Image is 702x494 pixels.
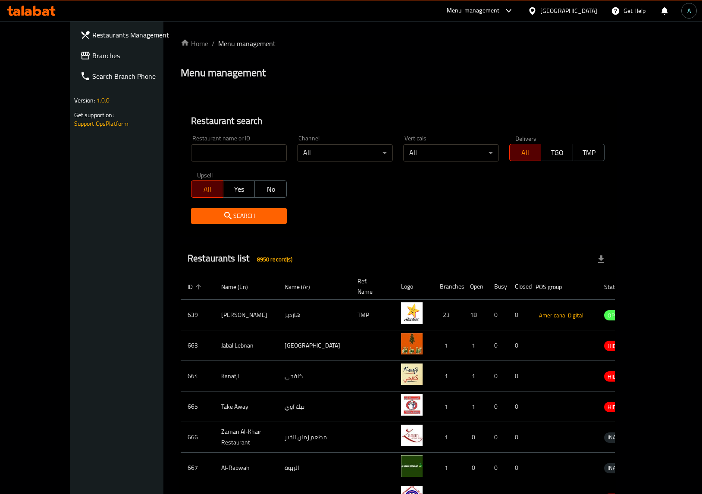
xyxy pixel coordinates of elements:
td: 1 [463,361,487,391]
span: Search Branch Phone [92,71,180,81]
button: All [509,144,542,161]
label: Upsell [197,172,213,178]
a: Home [181,38,208,49]
span: A [687,6,691,16]
td: Jabal Lebnan [214,330,278,361]
button: Yes [223,180,255,198]
span: Name (En) [221,282,259,292]
td: 0 [487,422,508,453]
span: INACTIVE [604,432,633,442]
h2: Menu management [181,66,266,80]
td: Kanafji [214,361,278,391]
span: Menu management [218,38,276,49]
div: [GEOGRAPHIC_DATA] [540,6,597,16]
button: TGO [541,144,573,161]
span: ID [188,282,204,292]
td: [PERSON_NAME] [214,300,278,330]
td: 1 [433,453,463,483]
span: All [513,146,538,159]
td: كنفجي [278,361,351,391]
img: Take Away [401,394,423,416]
td: 0 [487,361,508,391]
button: No [254,180,287,198]
img: Al-Rabwah [401,455,423,477]
span: TMP [577,146,602,159]
td: 0 [463,453,487,483]
input: Search for restaurant name or ID.. [191,144,287,162]
td: TMP [351,300,394,330]
span: 8950 record(s) [252,255,298,264]
td: 664 [181,361,214,391]
span: Get support on: [74,109,114,121]
nav: breadcrumb [181,38,615,49]
td: Zaman Al-Khair Restaurant [214,422,278,453]
span: No [258,183,283,196]
div: All [297,144,393,162]
td: 1 [433,422,463,453]
span: Americana-Digital [536,311,587,320]
td: Al-Rabwah [214,453,278,483]
div: HIDDEN [604,402,630,412]
td: 0 [463,422,487,453]
button: TMP [573,144,605,161]
span: Name (Ar) [285,282,321,292]
td: 1 [463,330,487,361]
td: 0 [508,453,529,483]
span: All [195,183,220,196]
img: Zaman Al-Khair Restaurant [401,425,423,446]
td: 0 [508,361,529,391]
span: Ref. Name [357,276,384,297]
span: POS group [536,282,573,292]
td: 0 [487,453,508,483]
div: OPEN [604,310,625,320]
td: 663 [181,330,214,361]
span: HIDDEN [604,341,630,351]
span: Yes [227,183,252,196]
div: INACTIVE [604,463,633,473]
button: All [191,180,223,198]
div: Export file [591,249,611,270]
td: مطعم زمان الخير [278,422,351,453]
td: 0 [508,391,529,422]
th: Open [463,273,487,300]
a: Restaurants Management [73,25,187,45]
span: INACTIVE [604,463,633,473]
span: Branches [92,50,180,61]
th: Busy [487,273,508,300]
span: Version: [74,95,95,106]
td: 1 [433,330,463,361]
td: 1 [463,391,487,422]
img: Hardee's [401,302,423,324]
td: 667 [181,453,214,483]
div: All [403,144,499,162]
td: 0 [508,330,529,361]
span: Search [198,211,280,221]
th: Branches [433,273,463,300]
div: Total records count [252,252,298,266]
a: Support.OpsPlatform [74,118,129,129]
span: OPEN [604,311,625,320]
td: 18 [463,300,487,330]
td: هارديز [278,300,351,330]
span: HIDDEN [604,372,630,382]
a: Search Branch Phone [73,66,187,87]
span: Status [604,282,632,292]
span: 1.0.0 [97,95,110,106]
span: HIDDEN [604,402,630,412]
td: [GEOGRAPHIC_DATA] [278,330,351,361]
td: 0 [508,300,529,330]
td: Take Away [214,391,278,422]
h2: Restaurant search [191,115,605,127]
td: 665 [181,391,214,422]
span: Restaurants Management [92,30,180,40]
td: 0 [508,422,529,453]
td: تيك آوي [278,391,351,422]
button: Search [191,208,287,224]
label: Delivery [515,135,537,141]
li: / [212,38,215,49]
img: Kanafji [401,364,423,385]
td: 0 [487,391,508,422]
th: Closed [508,273,529,300]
